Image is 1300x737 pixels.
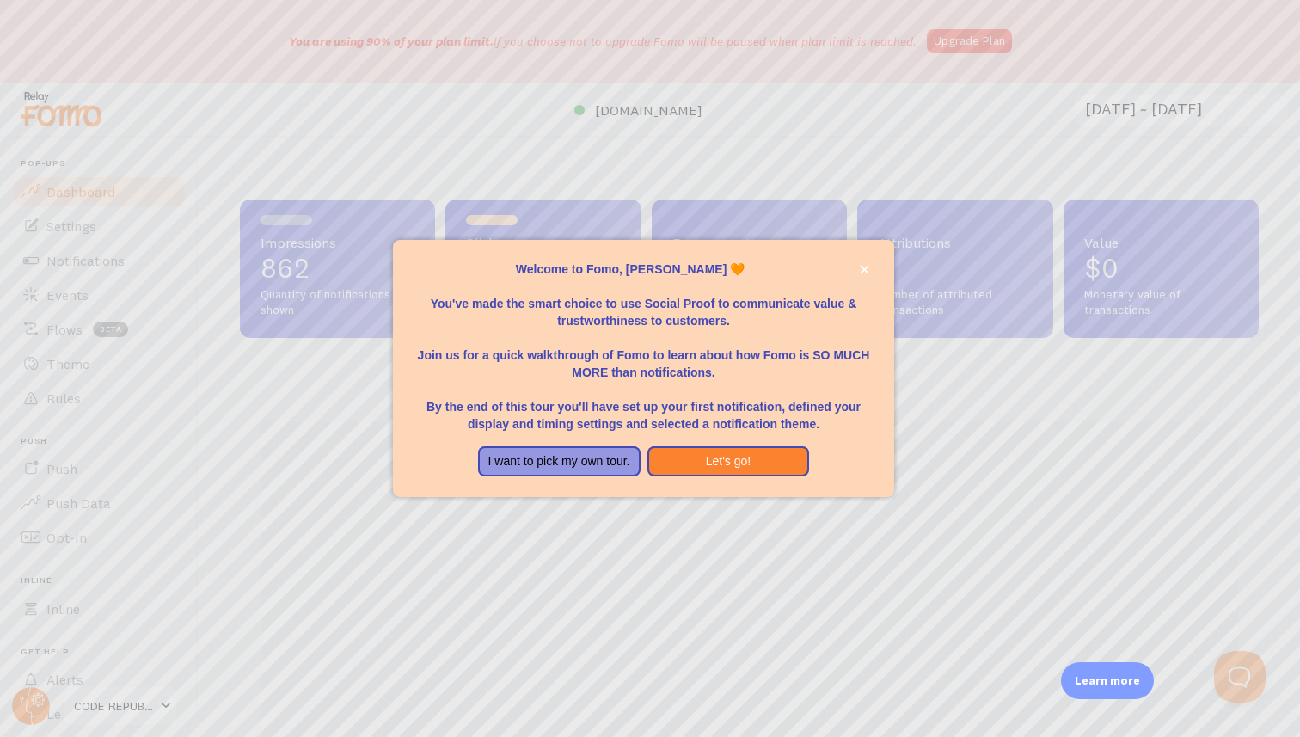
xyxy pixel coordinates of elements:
[414,278,874,329] p: You've made the smart choice to use Social Proof to communicate value & trustworthiness to custom...
[855,261,874,279] button: close,
[1061,662,1154,699] div: Learn more
[393,240,894,498] div: Welcome to Fomo, Anthea Rowan 🧡You&amp;#39;ve made the smart choice to use Social Proof to commun...
[647,446,810,477] button: Let's go!
[414,261,874,278] p: Welcome to Fomo, [PERSON_NAME] 🧡
[478,446,641,477] button: I want to pick my own tour.
[414,381,874,433] p: By the end of this tour you'll have set up your first notification, defined your display and timi...
[414,329,874,381] p: Join us for a quick walkthrough of Fomo to learn about how Fomo is SO MUCH MORE than notifications.
[1075,673,1140,689] p: Learn more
